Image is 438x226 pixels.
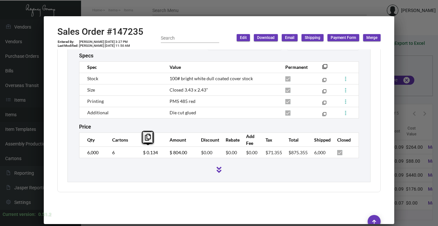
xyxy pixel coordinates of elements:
h2: Specs [79,53,93,59]
span: $0.00 [201,150,212,155]
span: $0.00 [226,150,237,155]
th: Closed [331,133,359,147]
button: Shipping [302,34,324,41]
mat-icon: filter_none [322,113,326,118]
button: Payment Form [327,34,359,41]
th: Discount [195,133,219,147]
div: 0.51.2 [38,211,51,218]
span: Printing [87,98,104,104]
span: Closed 3.43 x 2.43" [170,87,208,93]
span: Size [87,87,95,93]
button: Edit [237,34,250,41]
button: Merge [363,34,381,41]
span: Additional [87,110,109,115]
span: Download [257,35,275,41]
th: Rebate [219,133,240,147]
th: Permanent [279,61,312,73]
span: Email [285,35,294,41]
span: Die cut glued [170,110,196,115]
th: Cartons [106,133,137,147]
h2: Sales Order #147235 [57,26,143,37]
mat-icon: filter_none [322,91,326,95]
mat-icon: filter_none [322,66,327,71]
th: Shipped [308,133,331,147]
th: Tax [259,133,282,147]
th: Add Fee [240,133,259,147]
span: $875.355 [289,150,308,155]
span: 6,000 [314,150,326,155]
span: $71.355 [266,150,282,155]
mat-icon: filter_none [322,79,326,83]
td: [PERSON_NAME] [DATE] 3:27 PM [79,40,130,44]
td: Last Modified: [57,44,79,48]
th: Rate [136,133,163,147]
button: Email [282,34,298,41]
th: Total [282,133,308,147]
td: [PERSON_NAME] [DATE] 11:50 AM [79,44,130,48]
mat-icon: filter_none [322,102,326,106]
button: Download [254,34,278,41]
th: Qty [79,133,106,147]
span: Payment Form [331,35,356,41]
th: Spec [79,61,163,73]
th: Amount [163,133,195,147]
span: $0.00 [246,150,257,155]
div: Current version: [3,211,36,218]
span: 100# bright white dull coated cover stock [170,76,253,81]
h2: Price [79,124,91,130]
span: Stock [87,76,98,81]
td: Entered By: [57,40,79,44]
span: Edit [240,35,247,41]
th: Value [163,61,279,73]
i: Copy [145,134,151,141]
span: PMS 485 red [170,98,195,104]
span: Shipping [305,35,320,41]
span: Merge [366,35,377,41]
